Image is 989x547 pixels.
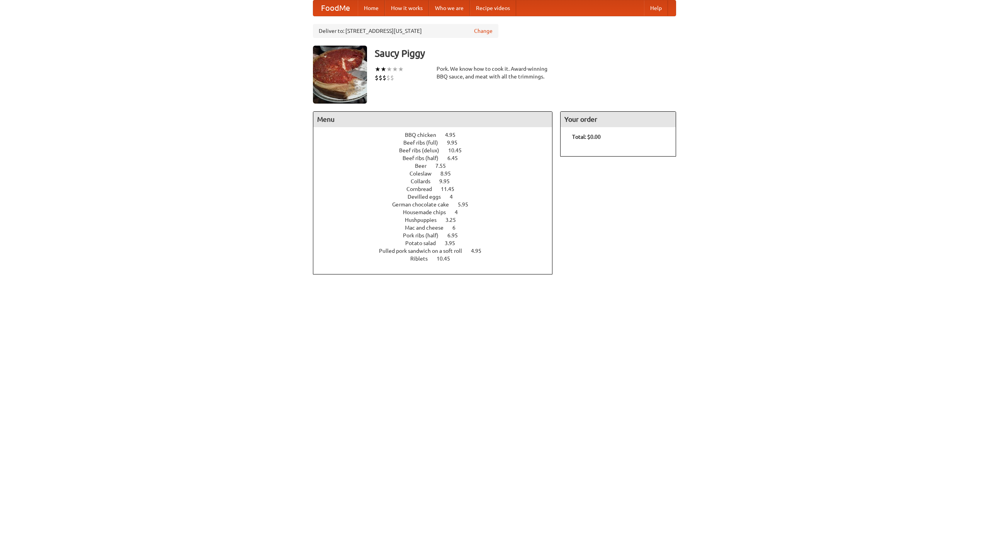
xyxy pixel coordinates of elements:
a: Beer 7.55 [415,163,460,169]
span: 11.45 [441,186,462,192]
span: 9.95 [439,178,457,184]
a: Housemade chips 4 [403,209,472,215]
a: Help [644,0,668,16]
span: Riblets [410,256,435,262]
span: BBQ chicken [405,132,444,138]
a: Coleslaw 8.95 [410,170,465,177]
span: German chocolate cake [392,201,457,208]
h3: Saucy Piggy [375,46,676,61]
a: Devilled eggs 4 [408,194,467,200]
li: ★ [381,65,386,73]
span: 5.95 [458,201,476,208]
span: 4 [450,194,461,200]
li: ★ [386,65,392,73]
li: $ [379,73,382,82]
span: Coleslaw [410,170,439,177]
a: Riblets 10.45 [410,256,464,262]
span: 10.45 [448,147,469,153]
span: 7.55 [435,163,454,169]
a: German chocolate cake 5.95 [392,201,483,208]
h4: Menu [313,112,552,127]
a: Collards 9.95 [411,178,464,184]
span: 4.95 [445,132,463,138]
a: Beef ribs (full) 9.95 [403,140,472,146]
li: $ [386,73,390,82]
b: Total: $0.00 [572,134,601,140]
span: Beef ribs (delux) [399,147,447,153]
li: $ [390,73,394,82]
a: BBQ chicken 4.95 [405,132,470,138]
a: Home [358,0,385,16]
a: Change [474,27,493,35]
span: Collards [411,178,438,184]
a: Recipe videos [470,0,516,16]
div: Deliver to: [STREET_ADDRESS][US_STATE] [313,24,498,38]
span: Potato salad [405,240,444,246]
span: Pork ribs (half) [403,232,446,239]
span: Pulled pork sandwich on a soft roll [379,248,470,254]
span: 10.45 [437,256,458,262]
span: Housemade chips [403,209,454,215]
a: FoodMe [313,0,358,16]
a: Who we are [429,0,470,16]
a: Potato salad 3.95 [405,240,469,246]
span: Mac and cheese [405,225,451,231]
span: 8.95 [440,170,459,177]
li: ★ [392,65,398,73]
span: Beef ribs (full) [403,140,446,146]
span: Beef ribs (half) [403,155,446,161]
span: 6.45 [447,155,466,161]
span: Cornbread [406,186,440,192]
span: 9.95 [447,140,465,146]
li: ★ [398,65,404,73]
a: Beef ribs (half) 6.45 [403,155,472,161]
a: Hushpuppies 3.25 [405,217,470,223]
span: 4.95 [471,248,489,254]
li: $ [375,73,379,82]
img: angular.jpg [313,46,367,104]
a: Beef ribs (delux) 10.45 [399,147,476,153]
span: Beer [415,163,434,169]
h4: Your order [561,112,676,127]
a: Cornbread 11.45 [406,186,469,192]
a: Pork ribs (half) 6.95 [403,232,472,239]
a: Mac and cheese 6 [405,225,470,231]
div: Pork. We know how to cook it. Award-winning BBQ sauce, and meat with all the trimmings. [437,65,552,80]
span: Devilled eggs [408,194,449,200]
span: 3.95 [445,240,463,246]
a: How it works [385,0,429,16]
li: $ [382,73,386,82]
li: ★ [375,65,381,73]
span: 4 [455,209,466,215]
span: Hushpuppies [405,217,444,223]
a: Pulled pork sandwich on a soft roll 4.95 [379,248,496,254]
span: 3.25 [445,217,464,223]
span: 6.95 [447,232,466,239]
span: 6 [452,225,463,231]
